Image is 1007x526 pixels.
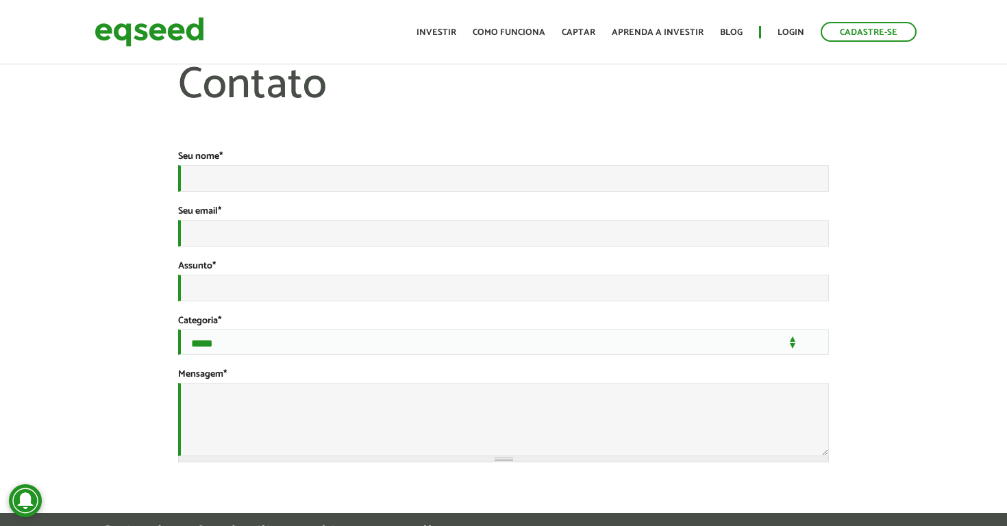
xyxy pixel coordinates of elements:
a: Como funciona [473,28,545,37]
label: Seu email [178,207,221,216]
a: Login [778,28,804,37]
span: Este campo é obrigatório. [218,203,221,219]
label: Seu nome [178,152,223,162]
a: Cadastre-se [821,22,917,42]
a: Blog [720,28,743,37]
a: Captar [562,28,595,37]
span: Este campo é obrigatório. [212,258,216,274]
a: Investir [417,28,456,37]
h1: Contato [178,62,829,151]
label: Assunto [178,262,216,271]
img: EqSeed [95,14,204,50]
span: Este campo é obrigatório. [219,149,223,164]
label: Categoria [178,316,221,326]
span: Este campo é obrigatório. [223,366,227,382]
label: Mensagem [178,370,227,379]
span: Este campo é obrigatório. [218,313,221,329]
a: Aprenda a investir [612,28,704,37]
